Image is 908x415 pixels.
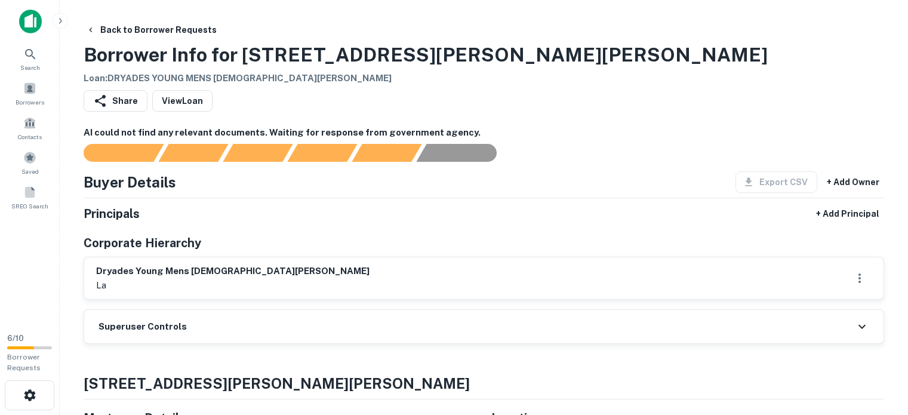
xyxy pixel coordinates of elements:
a: Saved [4,146,56,179]
div: Documents found, AI parsing details... [223,144,293,162]
img: capitalize-icon.png [19,10,42,33]
h6: Loan : DRYADES YOUNG MENS [DEMOGRAPHIC_DATA][PERSON_NAME] [84,72,768,85]
a: Borrowers [4,77,56,109]
h5: Corporate Hierarchy [84,234,201,252]
div: AI fulfillment process complete. [417,144,511,162]
h6: AI could not find any relevant documents. Waiting for response from government agency. [84,126,884,140]
span: 6 / 10 [7,334,24,343]
button: + Add Principal [811,203,884,225]
a: Contacts [4,112,56,144]
iframe: Chat Widget [848,319,908,377]
span: Saved [21,167,39,176]
button: Share [84,90,147,112]
button: + Add Owner [822,171,884,193]
span: Contacts [18,132,42,142]
h4: Buyer Details [84,171,176,193]
h3: Borrower Info for [STREET_ADDRESS][PERSON_NAME][PERSON_NAME] [84,41,768,69]
span: Search [20,63,40,72]
span: SREO Search [11,201,48,211]
a: SREO Search [4,181,56,213]
span: Borrowers [16,97,44,107]
div: Principals found, AI now looking for contact information... [287,144,357,162]
a: Search [4,42,56,75]
h5: Principals [84,205,140,223]
div: Sending borrower request to AI... [69,144,159,162]
a: ViewLoan [152,90,213,112]
h6: dryades young mens [DEMOGRAPHIC_DATA][PERSON_NAME] [96,265,370,278]
h4: [STREET_ADDRESS][PERSON_NAME][PERSON_NAME] [84,373,884,394]
div: Principals found, still searching for contact information. This may take time... [352,144,421,162]
p: la [96,278,370,293]
button: Back to Borrower Requests [81,19,221,41]
span: Borrower Requests [7,353,41,372]
div: Your request is received and processing... [158,144,228,162]
h6: Superuser Controls [99,320,187,334]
